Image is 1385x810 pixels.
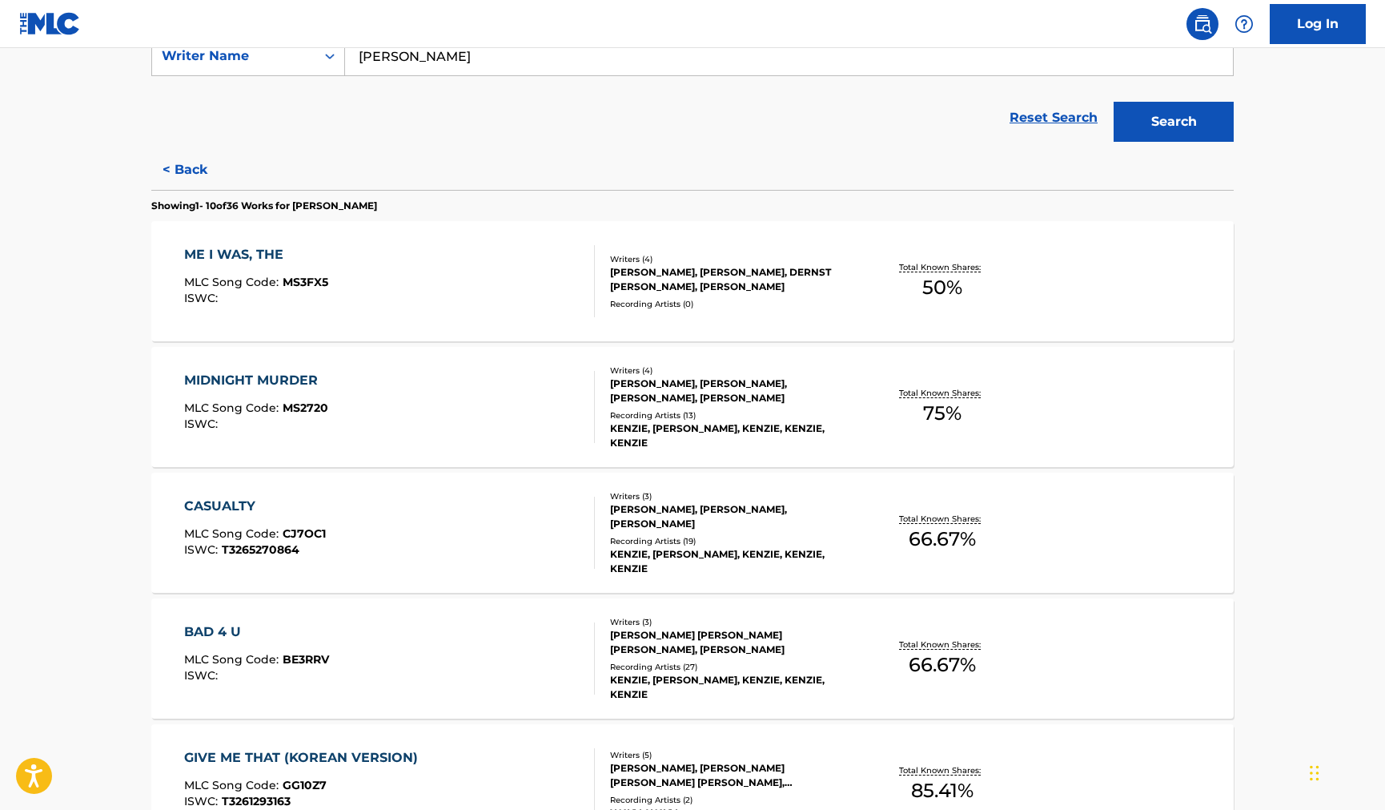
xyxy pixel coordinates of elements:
p: Total Known Shares: [899,639,985,651]
div: [PERSON_NAME] [PERSON_NAME] [PERSON_NAME], [PERSON_NAME] [610,628,852,657]
span: ISWC : [184,542,222,557]
p: Total Known Shares: [899,513,985,525]
div: GIVE ME THAT (KOREAN VERSION) [184,748,426,768]
div: [PERSON_NAME], [PERSON_NAME] [PERSON_NAME] [PERSON_NAME], [PERSON_NAME] [PERSON_NAME] [PERSON_NAME] [610,761,852,790]
p: Total Known Shares: [899,764,985,776]
div: Writers ( 4 ) [610,365,852,377]
a: CASUALTYMLC Song Code:CJ7OC1ISWC:T3265270864Writers (3)[PERSON_NAME], [PERSON_NAME], [PERSON_NAME... [151,473,1234,593]
span: 66.67 % [909,651,976,679]
a: MIDNIGHT MURDERMLC Song Code:MS2720ISWC:Writers (4)[PERSON_NAME], [PERSON_NAME], [PERSON_NAME], [... [151,347,1234,467]
a: Public Search [1186,8,1218,40]
button: Search [1114,102,1234,142]
div: CASUALTY [184,497,326,516]
div: [PERSON_NAME], [PERSON_NAME], DERNST [PERSON_NAME], [PERSON_NAME] [610,265,852,294]
span: 50 % [922,273,962,302]
div: Writers ( 5 ) [610,749,852,761]
span: 66.67 % [909,525,976,554]
div: [PERSON_NAME], [PERSON_NAME], [PERSON_NAME] [610,502,852,531]
div: Recording Artists ( 13 ) [610,409,852,421]
span: T3261293163 [222,794,291,808]
span: MLC Song Code : [184,401,283,415]
iframe: Chat Widget [1305,733,1385,810]
a: BAD 4 UMLC Song Code:BE3RRVISWC:Writers (3)[PERSON_NAME] [PERSON_NAME] [PERSON_NAME], [PERSON_NAM... [151,598,1234,719]
div: Recording Artists ( 0 ) [610,298,852,310]
a: Log In [1270,4,1366,44]
a: ME I WAS, THEMLC Song Code:MS3FX5ISWC:Writers (4)[PERSON_NAME], [PERSON_NAME], DERNST [PERSON_NAM... [151,221,1234,341]
img: MLC Logo [19,12,81,35]
span: CJ7OC1 [283,526,326,541]
p: Total Known Shares: [899,261,985,273]
div: Writers ( 4 ) [610,253,852,265]
span: ISWC : [184,668,222,683]
span: MLC Song Code : [184,275,283,289]
span: GG10Z7 [283,778,327,792]
span: MS3FX5 [283,275,328,289]
form: Search Form [151,36,1234,150]
span: T3265270864 [222,542,299,557]
div: ME I WAS, THE [184,245,328,264]
span: MLC Song Code : [184,778,283,792]
div: Recording Artists ( 27 ) [610,661,852,673]
a: Reset Search [1002,100,1106,135]
div: Recording Artists ( 19 ) [610,535,852,547]
div: Writers ( 3 ) [610,490,852,502]
div: KENZIE, [PERSON_NAME], KENZIE, KENZIE, KENZIE [610,421,852,450]
span: 75 % [923,399,961,428]
span: MLC Song Code : [184,652,283,667]
div: KENZIE, [PERSON_NAME], KENZIE, KENZIE, KENZIE [610,547,852,576]
span: BE3RRV [283,652,329,667]
div: BAD 4 U [184,623,329,642]
div: Recording Artists ( 2 ) [610,794,852,806]
p: Showing 1 - 10 of 36 Works for [PERSON_NAME] [151,199,377,213]
div: Help [1228,8,1260,40]
div: Writer Name [162,46,306,66]
span: ISWC : [184,417,222,431]
button: < Back [151,150,247,190]
span: MLC Song Code : [184,526,283,541]
div: Writers ( 3 ) [610,616,852,628]
img: help [1234,14,1254,34]
div: MIDNIGHT MURDER [184,371,328,390]
p: Total Known Shares: [899,387,985,399]
img: search [1193,14,1212,34]
div: Drag [1310,749,1319,797]
div: [PERSON_NAME], [PERSON_NAME], [PERSON_NAME], [PERSON_NAME] [610,377,852,405]
span: 85.41 % [911,776,974,805]
div: KENZIE, [PERSON_NAME], KENZIE, KENZIE, KENZIE [610,673,852,702]
span: ISWC : [184,291,222,305]
span: MS2720 [283,401,328,415]
span: ISWC : [184,794,222,808]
